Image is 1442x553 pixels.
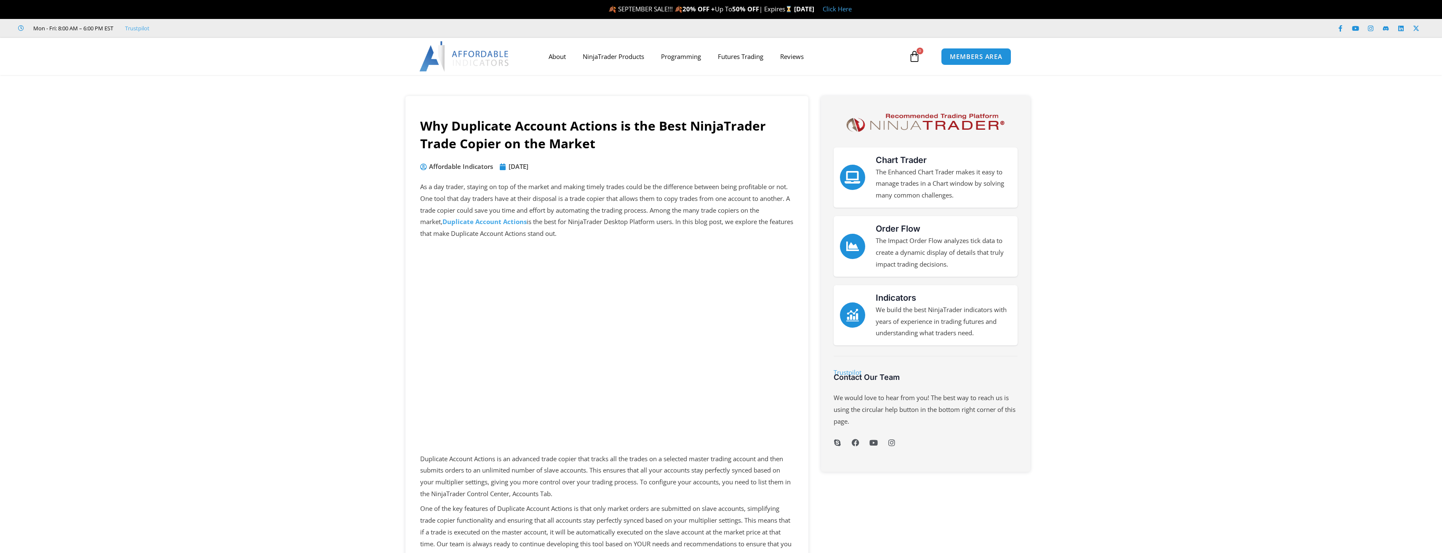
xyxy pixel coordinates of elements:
strong: 50% OFF [732,5,759,13]
p: We build the best NinjaTrader indicators with years of experience in trading futures and understa... [876,304,1011,339]
h3: Contact Our Team [834,372,1018,382]
a: Indicators [876,293,916,303]
a: Click Here [823,5,852,13]
a: Programming [653,47,709,66]
a: NinjaTrader Products [574,47,653,66]
a: Indicators [840,302,865,328]
h1: Why Duplicate Account Actions is the Best NinjaTrader Trade Copier on the Market [420,117,794,152]
strong: [DATE] [794,5,814,13]
p: Duplicate Account Actions is an advanced trade copier that tracks all the trades on a selected ma... [420,453,794,500]
a: Reviews [772,47,812,66]
a: About [540,47,574,66]
a: Chart Trader [876,155,927,165]
img: LogoAI | Affordable Indicators – NinjaTrader [419,41,510,72]
img: NinjaTrader Logo | Affordable Indicators – NinjaTrader [842,111,1008,135]
iframe: Duplicate Account Actions - NEW Trade Copier For NinjaTrader 8 [420,243,794,453]
a: Order Flow [876,224,920,234]
strong: 20% OFF + [682,5,715,13]
nav: Menu [540,47,906,66]
a: Chart Trader [840,165,865,190]
a: Futures Trading [709,47,772,66]
img: ⌛ [786,6,792,12]
span: Affordable Indicators [427,161,493,173]
a: Trustpilot [834,368,861,377]
p: The Enhanced Chart Trader makes it easy to manage trades in a Chart window by solving many common... [876,166,1011,202]
a: Order Flow [840,234,865,259]
a: Duplicate Account Actions [442,217,527,226]
span: 🍂 SEPTEMBER SALE!!! 🍂 Up To | Expires [608,5,794,13]
p: The Impact Order Flow analyzes tick data to create a dynamic display of details that truly impact... [876,235,1011,270]
span: 0 [917,48,923,54]
p: As a day trader, staying on top of the market and making timely trades could be the difference be... [420,181,794,240]
a: MEMBERS AREA [941,48,1011,65]
span: MEMBERS AREA [950,53,1002,60]
p: We would love to hear from you! The best way to reach us is using the circular help button in the... [834,392,1018,427]
time: [DATE] [509,162,528,171]
span: Mon - Fri: 8:00 AM – 6:00 PM EST [31,23,113,33]
a: 0 [896,44,933,69]
a: Trustpilot [125,24,149,32]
